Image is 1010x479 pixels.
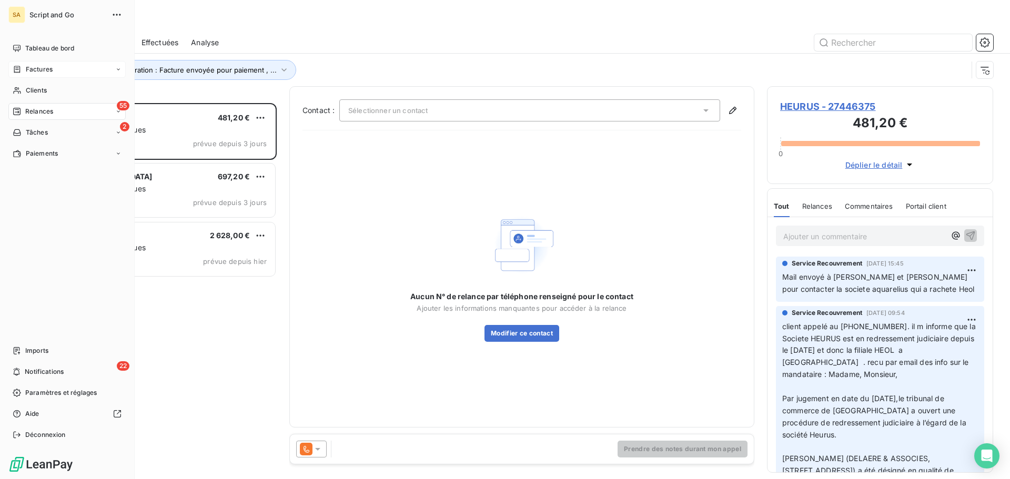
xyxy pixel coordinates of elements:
[906,202,946,210] span: Portail client
[26,65,53,74] span: Factures
[782,272,974,293] span: Mail envoyé à [PERSON_NAME] et [PERSON_NAME] pour contacter la societe aquarelius qui a rachete Heol
[25,107,53,116] span: Relances
[410,291,633,302] span: Aucun N° de relance par téléphone renseigné pour le contact
[193,198,267,207] span: prévue depuis 3 jours
[210,231,250,240] span: 2 628,00 €
[782,394,968,439] span: Par jugement en date du [DATE],le tribunal de commerce de [GEOGRAPHIC_DATA] a ouvert une procédur...
[779,149,783,158] span: 0
[488,211,555,279] img: Empty state
[218,172,250,181] span: 697,20 €
[50,103,277,479] div: grid
[75,60,296,80] button: Type de facturation : Facture envoyée pour paiement , ...
[26,149,58,158] span: Paiements
[90,66,277,74] span: Type de facturation : Facture envoyée pour paiement , ...
[142,37,179,48] span: Effectuées
[26,128,48,137] span: Tâches
[618,441,748,457] button: Prendre des notes durant mon appel
[191,37,219,48] span: Analyse
[866,310,905,316] span: [DATE] 09:54
[29,11,105,19] span: Script and Go
[792,308,862,318] span: Service Recouvrement
[782,322,978,379] span: client appelé au [PHONE_NUMBER]. il m informe que la Societe HEURUS est en redressement judiciair...
[26,86,47,95] span: Clients
[117,361,129,371] span: 22
[117,101,129,110] span: 55
[120,122,129,131] span: 2
[203,257,267,266] span: prévue depuis hier
[866,260,904,267] span: [DATE] 15:45
[974,443,999,468] div: Open Intercom Messenger
[25,44,74,53] span: Tableau de bord
[25,430,66,440] span: Déconnexion
[814,34,972,51] input: Rechercher
[8,6,25,23] div: SA
[774,202,790,210] span: Tout
[842,159,918,171] button: Déplier le détail
[484,325,559,342] button: Modifier ce contact
[302,105,339,116] label: Contact :
[780,114,980,135] h3: 481,20 €
[218,113,250,122] span: 481,20 €
[8,405,126,422] a: Aide
[25,388,97,398] span: Paramètres et réglages
[25,367,64,376] span: Notifications
[8,456,74,473] img: Logo LeanPay
[780,99,980,114] span: HEURUS - 27446375
[25,409,39,419] span: Aide
[417,304,627,312] span: Ajouter les informations manquantes pour accéder à la relance
[802,202,832,210] span: Relances
[845,202,893,210] span: Commentaires
[348,106,428,115] span: Sélectionner un contact
[792,259,862,268] span: Service Recouvrement
[193,139,267,148] span: prévue depuis 3 jours
[25,346,48,355] span: Imports
[845,159,903,170] span: Déplier le détail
